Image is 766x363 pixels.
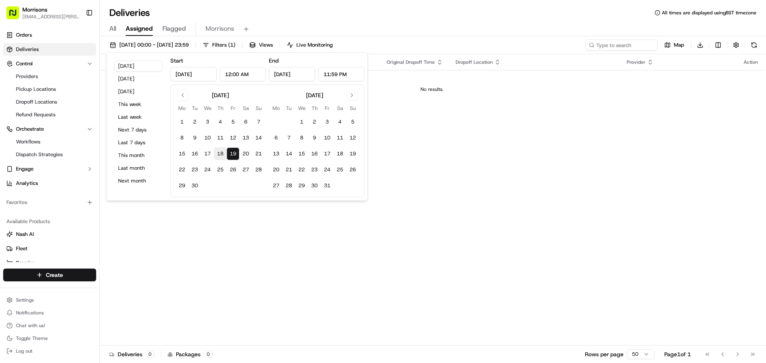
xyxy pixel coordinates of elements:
label: End [269,57,278,64]
button: 4 [334,116,346,128]
span: Dispatch Strategies [16,151,63,158]
button: 16 [188,147,201,160]
div: 📗 [8,116,14,123]
button: Nash AI [3,228,96,241]
button: 22 [295,163,308,176]
th: Wednesday [295,104,308,112]
th: Thursday [308,104,321,112]
button: 17 [321,147,334,160]
button: Control [3,57,96,70]
button: 1 [295,116,308,128]
th: Saturday [239,104,252,112]
button: 7 [282,131,295,144]
a: Workflows [13,136,87,147]
span: Orchestrate [16,126,44,133]
div: 0 [146,351,154,358]
th: Sunday [346,104,359,112]
img: Nash [8,8,24,24]
span: Orders [16,31,32,39]
th: Tuesday [282,104,295,112]
button: [DATE] 00:00 - [DATE] 23:59 [106,39,192,51]
button: Morrisons [22,6,47,14]
span: All [109,24,116,33]
button: 28 [252,163,265,176]
button: 20 [239,147,252,160]
button: Last 7 days [115,137,162,148]
button: 15 [295,147,308,160]
button: 30 [308,179,321,192]
button: Next 7 days [115,124,162,135]
th: Friday [321,104,334,112]
a: Powered byPylon [56,135,97,141]
button: 5 [227,116,239,128]
span: Log out [16,348,32,354]
button: 19 [346,147,359,160]
button: 20 [270,163,282,176]
input: Got a question? Start typing here... [21,51,144,60]
button: 15 [176,147,188,160]
div: No results. [103,86,761,92]
img: 1736555255976-a54dd68f-1ca7-489b-9aae-adbdc363a1c4 [8,76,22,90]
button: 23 [188,163,201,176]
button: 10 [321,131,334,144]
label: Start [170,57,183,64]
div: Action [744,59,758,65]
span: Notifications [16,310,44,316]
button: Start new chat [136,78,145,88]
button: 25 [334,163,346,176]
span: Engage [16,165,34,173]
button: 14 [282,147,295,160]
div: [DATE] [306,91,323,99]
span: Assigned [126,24,153,33]
button: Views [246,39,276,51]
th: Sunday [252,104,265,112]
span: Settings [16,297,34,303]
span: Provider [627,59,646,65]
button: 8 [176,131,188,144]
button: 4 [214,116,227,128]
span: Toggle Theme [16,335,48,341]
th: Friday [227,104,239,112]
a: Promise [6,259,93,267]
button: Create [3,269,96,281]
span: Chat with us! [16,322,45,329]
button: Filters(1) [199,39,239,51]
input: Type to search [586,39,657,51]
button: 30 [188,179,201,192]
button: [DATE] [115,73,162,84]
button: 27 [270,179,282,192]
span: Promise [16,259,35,267]
span: API Documentation [75,116,128,124]
th: Wednesday [201,104,214,112]
span: Providers [16,73,38,80]
button: This week [115,99,162,110]
button: 3 [321,116,334,128]
span: Pylon [79,135,97,141]
button: [EMAIL_ADDRESS][PERSON_NAME][DOMAIN_NAME] [22,14,79,20]
a: Refund Requests [13,109,87,120]
button: Chat with us! [3,320,96,331]
span: Original Dropoff Time [387,59,435,65]
span: Nash AI [16,231,34,238]
button: 29 [176,179,188,192]
span: Create [46,271,63,279]
button: 12 [346,131,359,144]
button: 26 [227,163,239,176]
button: 11 [334,131,346,144]
button: 10 [201,131,214,144]
p: Rows per page [585,350,624,358]
button: 1 [176,116,188,128]
button: 13 [270,147,282,160]
a: Deliveries [3,43,96,56]
button: 26 [346,163,359,176]
button: Last week [115,112,162,123]
span: Map [674,41,684,49]
input: Date [170,67,217,81]
span: [DATE] 00:00 - [DATE] 23:59 [119,41,189,49]
button: 2 [308,116,321,128]
div: Start new chat [27,76,131,84]
button: 31 [321,179,334,192]
span: Filters [212,41,235,49]
button: [DATE] [115,61,162,72]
